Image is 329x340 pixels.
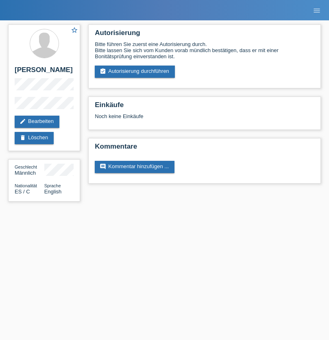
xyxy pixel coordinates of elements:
[71,26,78,35] a: star_border
[15,189,30,195] span: Spanien / C / 26.06.2021
[15,165,37,169] span: Geschlecht
[95,29,314,41] h2: Autorisierung
[309,8,325,13] a: menu
[15,164,44,176] div: Männlich
[95,41,314,59] div: Bitte führen Sie zuerst eine Autorisierung durch. Bitte lassen Sie sich vom Kunden vorab mündlich...
[95,101,314,113] h2: Einkäufe
[15,183,37,188] span: Nationalität
[44,183,61,188] span: Sprache
[44,189,62,195] span: English
[15,132,54,144] a: deleteLöschen
[71,26,78,34] i: star_border
[100,163,106,170] i: comment
[95,143,314,155] h2: Kommentare
[313,7,321,15] i: menu
[95,66,175,78] a: assignment_turned_inAutorisierung durchführen
[20,134,26,141] i: delete
[95,113,314,125] div: Noch keine Einkäufe
[15,66,74,78] h2: [PERSON_NAME]
[15,116,59,128] a: editBearbeiten
[100,68,106,75] i: assignment_turned_in
[20,118,26,125] i: edit
[95,161,174,173] a: commentKommentar hinzufügen ...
